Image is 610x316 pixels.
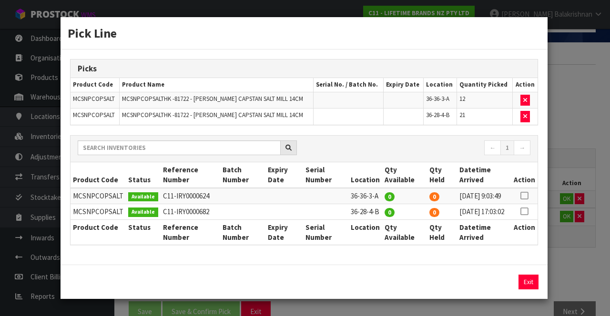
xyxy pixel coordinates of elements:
th: Action [512,78,538,92]
th: Reference Number [161,162,220,188]
td: MCSNPCOPSALT [71,188,126,204]
th: Action [511,162,538,188]
th: Location [424,78,457,92]
th: Status [126,219,161,245]
th: Serial Number [303,162,349,188]
span: Available [128,192,158,202]
th: Product Name [120,78,314,92]
th: Expiry Date [384,78,424,92]
span: 0 [385,192,395,201]
span: MCSNPCOPSALT [73,111,115,119]
th: Serial No. / Batch No. [314,78,384,92]
span: 0 [429,208,439,217]
th: Batch Number [220,219,266,245]
span: 21 [459,111,465,119]
span: 36-36-3-A [426,95,449,103]
td: C11-IRY0000682 [161,204,220,219]
span: 0 [429,192,439,201]
span: 12 [459,95,465,103]
td: 36-28-4-B [348,204,382,219]
td: MCSNPCOPSALT [71,204,126,219]
a: → [514,140,530,156]
h3: Pick Line [68,24,540,42]
button: Exit [518,275,539,289]
span: 0 [385,208,395,217]
th: Location [348,219,382,245]
th: Quantity Picked [457,78,513,92]
td: C11-IRY0000624 [161,188,220,204]
td: 36-36-3-A [348,188,382,204]
th: Product Code [71,219,126,245]
th: Expiry Date [265,162,303,188]
th: Qty Held [427,162,457,188]
span: MCSNPCOPSALT [73,95,115,103]
th: Product Code [71,162,126,188]
input: Search inventories [78,140,281,155]
th: Batch Number [220,162,266,188]
td: [DATE] 9:03:49 [457,188,511,204]
span: MCSNPCOPSALTHK -81722 - [PERSON_NAME] CAPSTAN SALT MILL 14CM [122,95,303,103]
th: Qty Held [427,219,457,245]
th: Product Code [71,78,120,92]
span: 36-28-4-B [426,111,449,119]
h3: Picks [78,64,530,73]
nav: Page navigation [311,140,530,157]
td: [DATE] 17:03:02 [457,204,511,219]
th: Serial Number [303,219,349,245]
th: Expiry Date [265,219,303,245]
th: Qty Available [382,162,427,188]
th: Datetime Arrived [457,219,511,245]
a: 1 [500,140,514,156]
th: Status [126,162,161,188]
th: Action [511,219,538,245]
th: Reference Number [161,219,220,245]
span: MCSNPCOPSALTHK -81722 - [PERSON_NAME] CAPSTAN SALT MILL 14CM [122,111,303,119]
a: ← [484,140,501,156]
span: Available [128,207,158,217]
th: Location [348,162,382,188]
th: Qty Available [382,219,427,245]
th: Datetime Arrived [457,162,511,188]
